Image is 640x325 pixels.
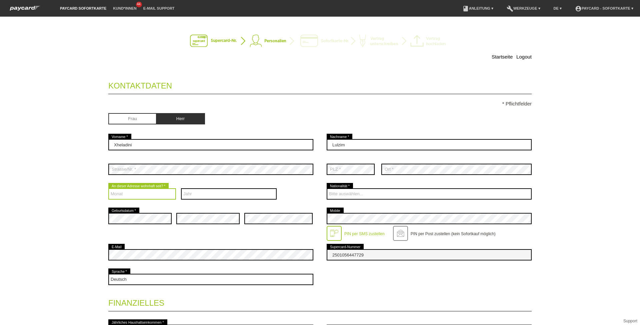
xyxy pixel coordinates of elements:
[108,101,532,106] p: * Pflichtfelder
[550,6,565,10] a: DE ▾
[572,6,637,10] a: account_circlepaycard - Sofortkarte ▾
[459,6,497,10] a: bookAnleitung ▾
[516,54,532,60] a: Logout
[462,5,469,12] i: book
[344,232,385,236] label: PIN per SMS zustellen
[411,232,496,236] label: PIN per Post zustellen (kein Sofortkauf möglich)
[507,5,513,12] i: build
[7,5,43,12] img: paycard Sofortkarte
[136,2,142,7] span: 44
[57,6,110,10] a: paycard Sofortkarte
[492,54,513,60] a: Startseite
[108,75,532,94] legend: Kontaktdaten
[108,292,532,311] legend: Finanzielles
[140,6,178,10] a: E-Mail Support
[503,6,544,10] a: buildWerkzeuge ▾
[623,319,637,323] a: Support
[190,35,450,48] img: instantcard-v3-de-2.png
[110,6,140,10] a: Kund*innen
[7,8,43,13] a: paycard Sofortkarte
[575,5,582,12] i: account_circle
